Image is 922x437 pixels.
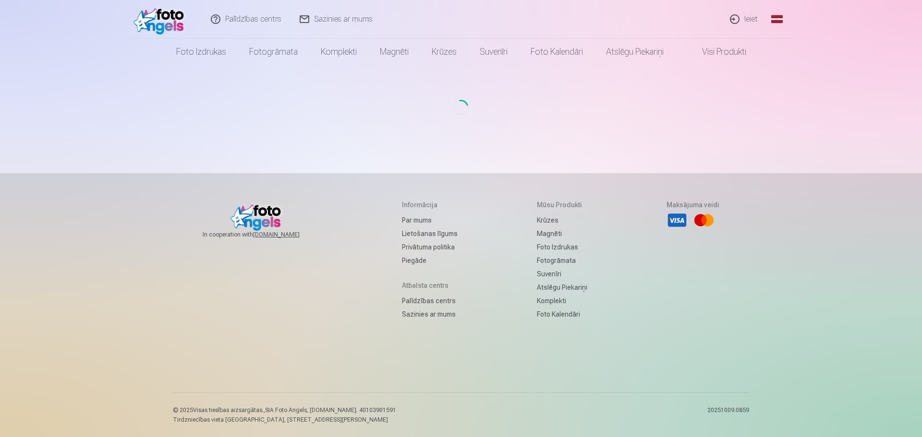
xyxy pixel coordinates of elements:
a: Piegāde [402,254,458,267]
h5: Informācija [402,200,458,210]
a: Magnēti [537,227,587,240]
a: Foto kalendāri [537,307,587,321]
a: Sazinies ar mums [402,307,458,321]
a: Foto izdrukas [537,240,587,254]
p: 20251009.0859 [707,406,749,424]
a: Komplekti [537,294,587,307]
a: Palīdzības centrs [402,294,458,307]
h5: Atbalsta centrs [402,281,458,290]
p: Tirdzniecības vieta [GEOGRAPHIC_DATA], [STREET_ADDRESS][PERSON_NAME] [173,416,396,424]
a: Visi produkti [675,38,758,65]
a: Krūzes [537,213,587,227]
a: Magnēti [368,38,420,65]
a: Komplekti [309,38,368,65]
a: Krūzes [420,38,468,65]
h5: Mūsu produkti [537,200,587,210]
a: Lietošanas līgums [402,227,458,240]
span: In cooperation with [203,231,323,238]
a: Suvenīri [468,38,519,65]
li: Mastercard [693,210,715,231]
a: Par mums [402,213,458,227]
a: Atslēgu piekariņi [537,281,587,294]
a: Atslēgu piekariņi [594,38,675,65]
a: Foto kalendāri [519,38,594,65]
a: Suvenīri [537,267,587,281]
a: Fotogrāmata [537,254,587,267]
a: Foto izdrukas [165,38,238,65]
a: [DOMAIN_NAME] [253,231,323,238]
a: Privātuma politika [402,240,458,254]
span: SIA Foto Angels, [DOMAIN_NAME]. 40103901591 [265,407,396,413]
li: Visa [667,210,688,231]
p: © 2025 Visas tiesības aizsargātas. , [173,406,396,414]
h5: Maksājuma veidi [667,200,719,210]
img: /fa1 [133,4,189,35]
a: Fotogrāmata [238,38,309,65]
